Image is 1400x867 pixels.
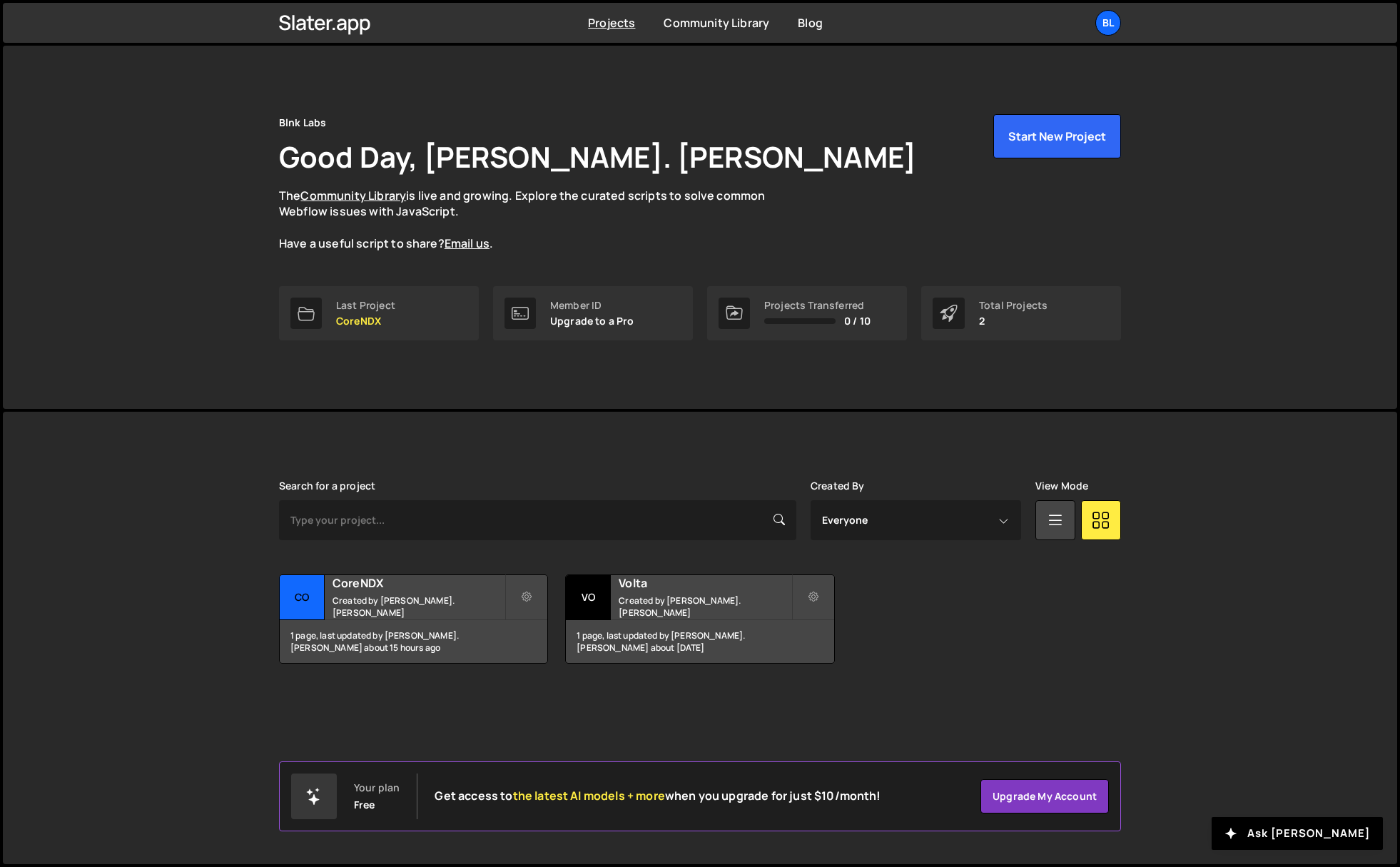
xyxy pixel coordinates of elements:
[980,779,1109,813] a: Upgrade my account
[279,137,916,176] h1: Good Day, [PERSON_NAME]. [PERSON_NAME]
[354,782,400,794] div: Your plan
[280,620,547,663] div: 1 page, last updated by [PERSON_NAME]. [PERSON_NAME] about 15 hours ago
[588,15,635,31] a: Projects
[280,575,325,620] div: Co
[279,286,479,340] a: Last Project CoreNDX
[619,594,791,619] small: Created by [PERSON_NAME]. [PERSON_NAME]
[333,594,504,619] small: Created by [PERSON_NAME]. [PERSON_NAME]
[764,300,871,311] div: Projects Transferred
[435,789,881,803] h2: Get access to when you upgrade for just $10/month!
[300,188,406,203] a: Community Library
[354,799,375,811] div: Free
[336,300,395,311] div: Last Project
[979,300,1048,311] div: Total Projects
[798,15,823,31] a: Blog
[619,575,791,591] h2: Volta
[279,500,796,540] input: Type your project...
[811,480,865,492] label: Created By
[1212,817,1383,850] button: Ask [PERSON_NAME]
[550,315,634,327] p: Upgrade to a Pro
[565,574,834,664] a: Vo Volta Created by [PERSON_NAME]. [PERSON_NAME] 1 page, last updated by [PERSON_NAME]. [PERSON_N...
[979,315,1048,327] p: 2
[336,315,395,327] p: CoreNDX
[1095,10,1121,36] a: Bl
[1035,480,1088,492] label: View Mode
[333,575,504,591] h2: CoreNDX
[844,315,871,327] span: 0 / 10
[664,15,769,31] a: Community Library
[566,575,611,620] div: Vo
[993,114,1121,158] button: Start New Project
[445,235,490,251] a: Email us
[279,480,375,492] label: Search for a project
[279,574,548,664] a: Co CoreNDX Created by [PERSON_NAME]. [PERSON_NAME] 1 page, last updated by [PERSON_NAME]. [PERSON...
[566,620,833,663] div: 1 page, last updated by [PERSON_NAME]. [PERSON_NAME] about [DATE]
[279,188,793,252] p: The is live and growing. Explore the curated scripts to solve common Webflow issues with JavaScri...
[279,114,326,131] div: Blnk Labs
[550,300,634,311] div: Member ID
[513,788,665,803] span: the latest AI models + more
